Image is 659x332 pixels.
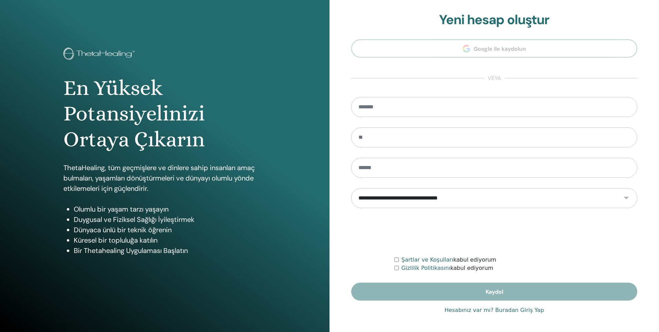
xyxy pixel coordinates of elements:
font: kabul ediyorum [402,256,496,263]
a: Hesabınız var mı? Buradan Giriş Yap [445,306,544,314]
span: veya [484,74,505,82]
p: ThetaHealing, tüm geçmişlere ve dinlere sahip insanları amaç bulmaları, yaşamları dönüştürmeleri ... [63,163,266,194]
h1: En Yüksek Potansiyelinizi Ortaya Çıkarın [63,75,266,152]
li: Küresel bir topluluğa katılın [74,235,266,245]
li: Dünyaca ünlü bir teknik öğrenin [74,225,266,235]
li: Olumlu bir yaşam tarzı yaşayın [74,204,266,214]
a: Gizlilik Politikasını [402,265,450,271]
a: Şartlar ve Koşulları [402,256,454,263]
font: kabul ediyorum [402,265,494,271]
li: Duygusal ve Fiziksel Sağlığı İyileştirmek [74,214,266,225]
li: Bir Thetahealing Uygulaması Başlatın [74,245,266,256]
iframe: reCAPTCHA [442,218,547,245]
h2: Yeni hesap oluştur [351,12,637,28]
